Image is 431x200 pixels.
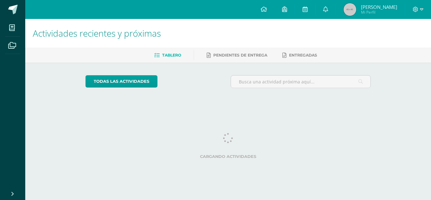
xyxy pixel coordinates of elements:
[33,27,161,39] span: Actividades recientes y próximas
[231,76,371,88] input: Busca una actividad próxima aquí...
[154,50,181,60] a: Tablero
[282,50,317,60] a: Entregadas
[86,154,371,159] label: Cargando actividades
[162,53,181,58] span: Tablero
[344,3,356,16] img: 45x45
[213,53,267,58] span: Pendientes de entrega
[86,75,157,88] a: todas las Actividades
[207,50,267,60] a: Pendientes de entrega
[361,4,397,10] span: [PERSON_NAME]
[289,53,317,58] span: Entregadas
[361,9,397,15] span: Mi Perfil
